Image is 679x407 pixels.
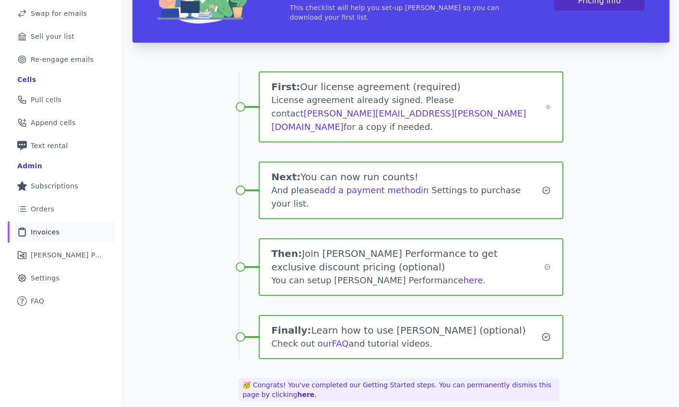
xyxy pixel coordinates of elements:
[271,170,541,184] h1: You can now run counts!
[464,275,483,285] a: here
[290,3,512,22] p: This checklist will help you set-up [PERSON_NAME] so you can download your first list.
[17,161,42,171] div: Admin
[271,80,546,93] h1: Our license agreement (required)
[271,247,544,274] h1: Join [PERSON_NAME] Performance to get exclusive discount pricing (optional)
[8,198,115,220] a: Orders
[332,338,349,349] a: FAQ
[271,81,300,93] span: First:
[31,227,60,237] span: Invoices
[8,112,115,133] a: Append cells
[319,185,421,195] a: add a payment method
[31,181,78,191] span: Subscriptions
[271,248,302,259] span: Then:
[271,325,311,336] span: Finally:
[31,9,87,18] span: Swap for emails
[31,55,94,64] span: Re-engage emails
[17,75,36,84] div: Cells
[8,26,115,47] a: Sell your list
[31,204,54,214] span: Orders
[8,244,115,266] a: [PERSON_NAME] Performance
[8,49,115,70] a: Re-engage emails
[31,296,44,306] span: FAQ
[31,118,76,128] span: Append cells
[271,108,526,132] a: [PERSON_NAME][EMAIL_ADDRESS][PERSON_NAME][DOMAIN_NAME]
[31,141,68,151] span: Text rental
[297,391,314,398] a: here
[31,95,61,105] span: Pull cells
[271,274,544,287] div: You can setup [PERSON_NAME] Performance .
[31,250,103,260] span: [PERSON_NAME] Performance
[8,291,115,312] a: FAQ
[8,267,115,289] a: Settings
[8,175,115,197] a: Subscriptions
[271,171,300,183] span: Next:
[238,378,559,401] p: 🥳 Congrats! You've completed our Getting Started steps. You can permanently dismiss this page by ...
[8,221,115,243] a: Invoices
[271,184,541,210] div: And please in Settings to purchase your list.
[8,3,115,24] a: Swap for emails
[271,337,541,350] div: Check out our and tutorial videos.
[31,273,60,283] span: Settings
[8,135,115,156] a: Text rental
[31,32,74,41] span: Sell your list
[271,93,546,134] div: License agreement already signed. Please contact for a copy if needed.
[8,89,115,110] a: Pull cells
[271,324,541,337] h1: Learn how to use [PERSON_NAME] (optional)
